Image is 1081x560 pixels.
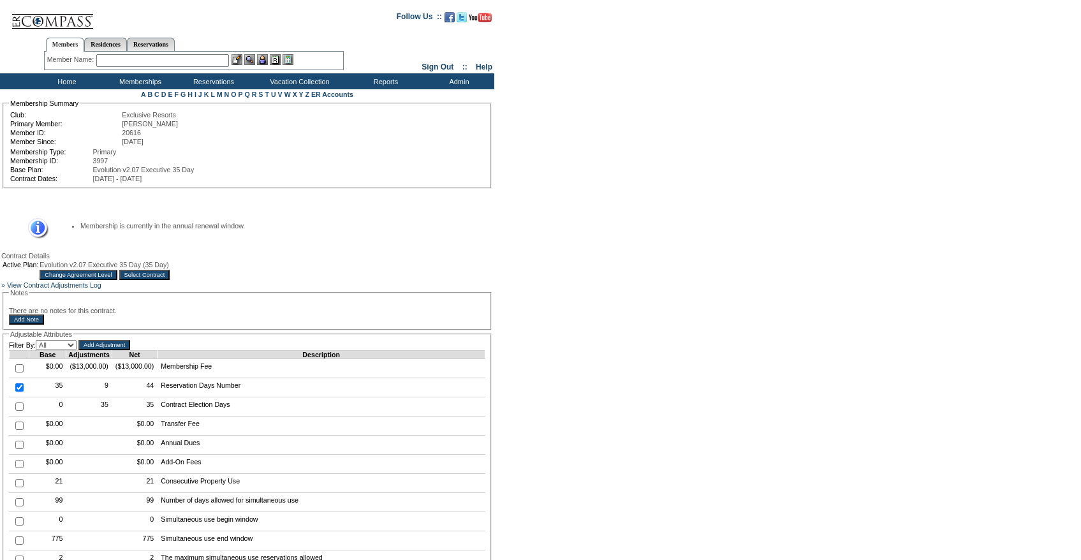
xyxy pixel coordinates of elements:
span: Primary [93,148,117,156]
a: J [198,91,202,98]
span: :: [462,63,467,71]
td: Add-On Fees [158,455,485,474]
input: Add Note [9,314,44,325]
span: 3997 [93,157,108,165]
div: Contract Details [1,252,493,260]
td: Follow Us :: [397,11,442,26]
a: I [195,91,196,98]
a: N [224,91,230,98]
a: M [217,91,223,98]
span: 20616 [122,129,141,136]
td: $0.00 [29,416,66,436]
a: G [180,91,186,98]
td: $0.00 [29,359,66,378]
span: [PERSON_NAME] [122,120,178,128]
td: ($13,000.00) [112,359,157,378]
a: Q [244,91,249,98]
td: Primary Member: [10,120,121,128]
a: Help [476,63,492,71]
a: T [265,91,269,98]
legend: Membership Summary [9,99,80,107]
img: Impersonate [257,54,268,65]
img: b_edit.gif [232,54,242,65]
td: 35 [66,397,112,416]
a: V [278,91,283,98]
input: Add Adjustment [78,340,130,350]
td: 99 [29,493,66,512]
td: Active Plan: [3,261,38,269]
span: Evolution v2.07 Executive 35 Day [93,166,195,173]
td: 0 [112,512,157,531]
a: Subscribe to our YouTube Channel [469,16,492,24]
a: U [271,91,276,98]
td: $0.00 [112,455,157,474]
a: R [252,91,257,98]
td: $0.00 [29,455,66,474]
td: Net [112,351,157,359]
img: Subscribe to our YouTube Channel [469,13,492,22]
a: D [161,91,166,98]
a: S [258,91,263,98]
span: [DATE] - [DATE] [93,175,142,182]
a: Reservations [127,38,175,51]
td: Member Since: [10,138,121,145]
td: Memberships [102,73,175,89]
a: B [147,91,152,98]
td: Admin [421,73,494,89]
img: Compass Home [11,3,94,29]
input: Select Contract [119,270,170,280]
td: Vacation Collection [249,73,348,89]
td: Description [158,351,485,359]
td: $0.00 [112,436,157,455]
a: A [141,91,145,98]
td: 0 [29,397,66,416]
td: Transfer Fee [158,416,485,436]
img: Reservations [270,54,281,65]
a: C [154,91,159,98]
td: Club: [10,111,121,119]
img: Information Message [20,218,48,239]
td: $0.00 [29,436,66,455]
li: Membership is currently in the annual renewal window. [80,222,473,230]
td: 775 [112,531,157,550]
a: E [168,91,172,98]
td: Membership ID: [10,157,92,165]
td: $0.00 [112,416,157,436]
img: Follow us on Twitter [457,12,467,22]
span: Exclusive Resorts [122,111,176,119]
td: 35 [29,378,66,397]
td: ($13,000.00) [66,359,112,378]
a: Follow us on Twitter [457,16,467,24]
a: K [204,91,209,98]
div: Member Name: [47,54,96,65]
a: ER Accounts [311,91,353,98]
a: Z [305,91,309,98]
td: Contract Dates: [10,175,92,182]
td: 44 [112,378,157,397]
a: O [231,91,236,98]
td: Base Plan: [10,166,92,173]
td: 21 [112,474,157,493]
img: Become our fan on Facebook [445,12,455,22]
a: W [284,91,291,98]
td: Adjustments [66,351,112,359]
a: L [210,91,214,98]
a: Members [46,38,85,52]
img: b_calculator.gif [283,54,293,65]
td: Simultaneous use end window [158,531,485,550]
a: Y [299,91,304,98]
input: Change Agreement Level [40,270,117,280]
img: View [244,54,255,65]
span: Evolution v2.07 Executive 35 Day (35 Day) [40,261,169,269]
td: Home [29,73,102,89]
span: [DATE] [122,138,143,145]
td: Contract Election Days [158,397,485,416]
td: 9 [66,378,112,397]
td: Filter By: [9,340,77,350]
a: P [239,91,243,98]
td: Membership Type: [10,148,92,156]
a: Sign Out [422,63,453,71]
a: F [174,91,179,98]
td: Member ID: [10,129,121,136]
td: 21 [29,474,66,493]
